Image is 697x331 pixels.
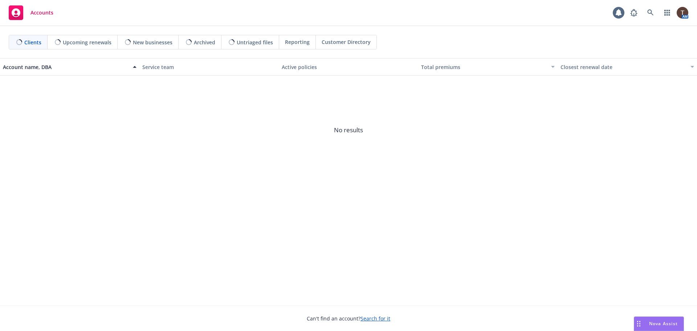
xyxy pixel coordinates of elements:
span: Reporting [285,38,310,46]
button: Nova Assist [634,316,684,331]
img: photo [677,7,688,19]
button: Active policies [279,58,418,76]
span: New businesses [133,39,172,46]
div: Account name, DBA [3,63,129,71]
div: Drag to move [634,317,643,331]
span: Upcoming renewals [63,39,111,46]
div: Active policies [282,63,415,71]
span: Clients [24,39,41,46]
div: Closest renewal date [561,63,686,71]
span: Can't find an account? [307,315,390,322]
a: Report a Bug [627,5,641,20]
a: Search for it [360,315,390,322]
span: Untriaged files [237,39,273,46]
span: Customer Directory [322,38,371,46]
div: Total premiums [421,63,547,71]
button: Service team [139,58,279,76]
span: Archived [194,39,215,46]
span: Accounts [30,10,53,16]
button: Closest renewal date [558,58,697,76]
a: Switch app [660,5,674,20]
span: Nova Assist [649,320,678,327]
button: Total premiums [418,58,558,76]
div: Service team [142,63,276,71]
a: Accounts [6,3,56,23]
a: Search [643,5,658,20]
